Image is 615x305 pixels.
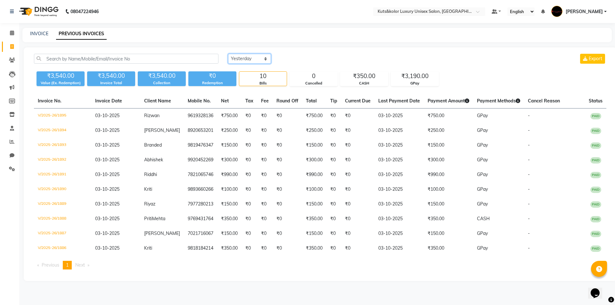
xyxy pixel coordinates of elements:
td: ₹0 [326,182,341,197]
span: Payment Methods [477,98,520,104]
span: - [528,230,530,236]
td: ₹0 [242,197,257,212]
input: Search by Name/Mobile/Email/Invoice No [34,54,218,64]
span: PAID [590,172,601,178]
span: GPay [477,172,488,177]
td: 7977280213 [184,197,217,212]
span: - [528,186,530,192]
td: ₹350.00 [424,241,473,256]
div: Bills [239,81,287,86]
span: [PERSON_NAME] [144,127,180,133]
span: PAID [590,231,601,237]
span: Invoice No. [38,98,61,104]
td: ₹0 [257,153,273,167]
td: ₹0 [273,226,302,241]
td: ₹0 [273,108,302,124]
span: Kriti [144,245,152,251]
span: PAID [590,142,601,149]
span: Abhishek [144,157,163,163]
span: GPay [477,245,488,251]
td: ₹0 [326,153,341,167]
td: ₹250.00 [302,123,326,138]
td: ₹0 [273,153,302,167]
td: ₹150.00 [302,226,326,241]
td: V/2025-26/1888 [34,212,91,226]
td: ₹750.00 [302,108,326,124]
td: ₹0 [257,197,273,212]
td: ₹350.00 [302,212,326,226]
td: 03-10-2025 [374,153,424,167]
td: V/2025-26/1894 [34,123,91,138]
span: Branded [144,142,162,148]
td: ₹150.00 [302,138,326,153]
td: V/2025-26/1892 [34,153,91,167]
td: ₹100.00 [424,182,473,197]
td: ₹150.00 [424,197,473,212]
td: ₹0 [257,108,273,124]
div: ₹0 [188,71,236,80]
span: [PERSON_NAME] [144,230,180,236]
div: GPay [391,81,439,86]
td: ₹300.00 [217,153,242,167]
td: ₹0 [341,212,374,226]
td: ₹0 [242,167,257,182]
td: 7021716067 [184,226,217,241]
td: V/2025-26/1890 [34,182,91,197]
td: 03-10-2025 [374,212,424,226]
td: ₹0 [326,226,341,241]
div: ₹3,540.00 [138,71,186,80]
td: ₹0 [257,212,273,226]
td: 9818184214 [184,241,217,256]
div: 10 [239,72,287,81]
td: ₹750.00 [217,108,242,124]
td: ₹0 [273,241,302,256]
td: ₹990.00 [217,167,242,182]
span: Current Due [345,98,371,104]
td: ₹0 [273,138,302,153]
td: ₹990.00 [302,167,326,182]
span: 03-10-2025 [95,201,119,207]
td: ₹0 [242,153,257,167]
iframe: chat widget [588,279,609,299]
span: 03-10-2025 [95,230,119,236]
span: Last Payment Date [378,98,420,104]
span: GPay [477,201,488,207]
td: ₹0 [341,108,374,124]
td: ₹100.00 [302,182,326,197]
div: Collection [138,80,186,86]
td: ₹0 [257,226,273,241]
span: Fee [261,98,269,104]
span: - [528,172,530,177]
span: Invoice Date [95,98,122,104]
span: GPay [477,230,488,236]
td: 7821065746 [184,167,217,182]
td: 03-10-2025 [374,197,424,212]
span: 1 [66,262,69,268]
div: Cancelled [290,81,337,86]
td: V/2025-26/1893 [34,138,91,153]
span: Kriti [144,186,152,192]
td: ₹250.00 [217,123,242,138]
span: 03-10-2025 [95,142,119,148]
span: 03-10-2025 [95,245,119,251]
div: ₹3,540.00 [87,71,135,80]
img: logo [16,3,60,20]
span: Mobile No. [188,98,211,104]
td: ₹0 [341,123,374,138]
span: Mehta [152,216,165,221]
span: PAID [590,187,601,193]
div: ₹3,190.00 [391,72,439,81]
td: ₹0 [242,226,257,241]
span: [PERSON_NAME] [566,8,603,15]
span: Total [306,98,317,104]
div: ₹350.00 [340,72,388,81]
span: - [528,216,530,221]
td: ₹0 [326,212,341,226]
td: ₹0 [326,138,341,153]
td: ₹0 [257,241,273,256]
span: GPay [477,157,488,163]
td: 03-10-2025 [374,138,424,153]
div: Redemption [188,80,236,86]
div: CASH [340,81,388,86]
td: ₹0 [341,167,374,182]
